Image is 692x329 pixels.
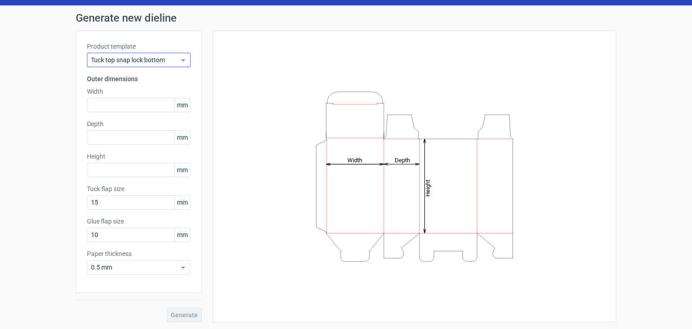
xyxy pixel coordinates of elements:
[174,98,190,112] span: mm
[87,249,191,258] label: Paper thickness
[87,217,191,226] label: Glue flap size
[91,55,180,64] span: Tuck top snap lock bottom
[91,263,180,272] span: 0.5 mm
[87,74,191,83] h3: Outer dimensions
[87,87,191,96] label: Width
[347,156,362,163] tspan: Width
[174,131,190,144] span: mm
[395,156,410,163] tspan: Depth
[174,196,190,209] span: mm
[174,163,190,177] span: mm
[87,152,191,161] label: Height
[87,119,191,128] label: Depth
[174,228,190,242] span: mm
[87,184,191,193] label: Tuck flap size
[76,13,616,23] h1: Generate new dieline
[424,179,431,196] tspan: Height
[87,42,191,51] label: Product template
